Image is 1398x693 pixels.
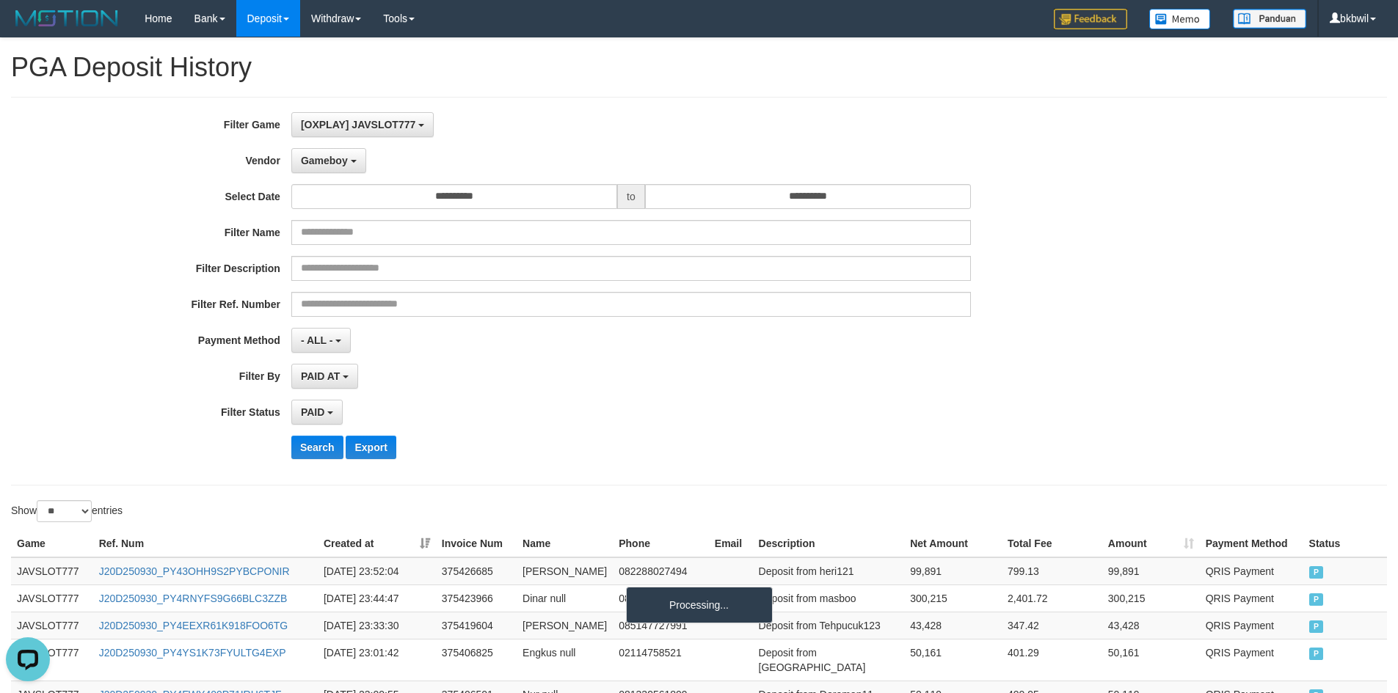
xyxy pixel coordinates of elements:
td: Deposit from [GEOGRAPHIC_DATA] [753,639,905,681]
td: JAVSLOT777 [11,557,93,585]
td: [DATE] 23:01:42 [318,639,436,681]
th: Invoice Num [436,530,517,557]
td: 50,161 [1102,639,1200,681]
td: 300,215 [904,584,1002,612]
a: J20D250930_PY4YS1K73FYULTG4EXP [99,647,286,659]
select: Showentries [37,500,92,522]
th: Name [517,530,613,557]
th: Phone [613,530,709,557]
span: - ALL - [301,334,333,346]
button: - ALL - [291,328,351,353]
img: panduan.png [1233,9,1306,29]
img: Feedback.jpg [1054,9,1127,29]
label: Show entries [11,500,123,522]
span: PAID AT [301,370,340,382]
span: PAID [301,406,324,418]
span: PAID [1309,648,1324,660]
td: 375426685 [436,557,517,585]
button: Search [291,436,343,459]
button: [OXPLAY] JAVSLOT777 [291,112,434,137]
td: QRIS Payment [1200,639,1303,681]
span: [OXPLAY] JAVSLOT777 [301,119,415,131]
td: 2,401.72 [1002,584,1102,612]
td: 02114758521 [613,639,709,681]
td: 375406825 [436,639,517,681]
td: Deposit from masboo [753,584,905,612]
td: JAVSLOT777 [11,584,93,612]
span: to [617,184,645,209]
td: [PERSON_NAME] [517,557,613,585]
img: MOTION_logo.png [11,7,123,29]
td: 99,891 [904,557,1002,585]
th: Amount: activate to sort column ascending [1102,530,1200,557]
th: Status [1303,530,1387,557]
td: [PERSON_NAME] [517,612,613,639]
button: PAID [291,400,343,425]
th: Description [753,530,905,557]
td: QRIS Payment [1200,557,1303,585]
button: Open LiveChat chat widget [6,6,50,50]
td: 401.29 [1002,639,1102,681]
td: 082288027494 [613,557,709,585]
a: J20D250930_PY4RNYFS9G66BLC3ZZB [99,593,288,604]
th: Net Amount [904,530,1002,557]
th: Game [11,530,93,557]
th: Total Fee [1002,530,1102,557]
div: Processing... [626,587,773,623]
td: 300,215 [1102,584,1200,612]
td: 799.13 [1002,557,1102,585]
button: PAID AT [291,364,358,389]
td: Deposit from heri121 [753,557,905,585]
td: Engkus null [517,639,613,681]
td: QRIS Payment [1200,612,1303,639]
td: 43,428 [904,612,1002,639]
td: 085147727991 [613,612,709,639]
td: JAVSLOT777 [11,612,93,639]
button: Export [346,436,396,459]
th: Email [709,530,753,557]
td: 50,161 [904,639,1002,681]
td: 43,428 [1102,612,1200,639]
td: [DATE] 23:52:04 [318,557,436,585]
th: Created at: activate to sort column ascending [318,530,436,557]
a: J20D250930_PY4EEXR61K918FOO6TG [99,620,288,631]
img: Button%20Memo.svg [1149,9,1211,29]
td: 347.42 [1002,612,1102,639]
a: J20D250930_PY43OHH9S2PYBCPONIR [99,565,290,577]
td: 99,891 [1102,557,1200,585]
span: Gameboy [301,155,348,166]
span: PAID [1309,593,1324,606]
button: Gameboy [291,148,366,173]
h1: PGA Deposit History [11,53,1387,82]
td: Dinar null [517,584,613,612]
td: Deposit from Tehpucuk123 [753,612,905,639]
th: Ref. Num [93,530,318,557]
td: [DATE] 23:33:30 [318,612,436,639]
span: PAID [1309,620,1324,633]
th: Payment Method [1200,530,1303,557]
td: 375423966 [436,584,517,612]
td: 08112243545 [613,584,709,612]
td: QRIS Payment [1200,584,1303,612]
span: PAID [1309,566,1324,579]
td: [DATE] 23:44:47 [318,584,436,612]
td: 375419604 [436,612,517,639]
